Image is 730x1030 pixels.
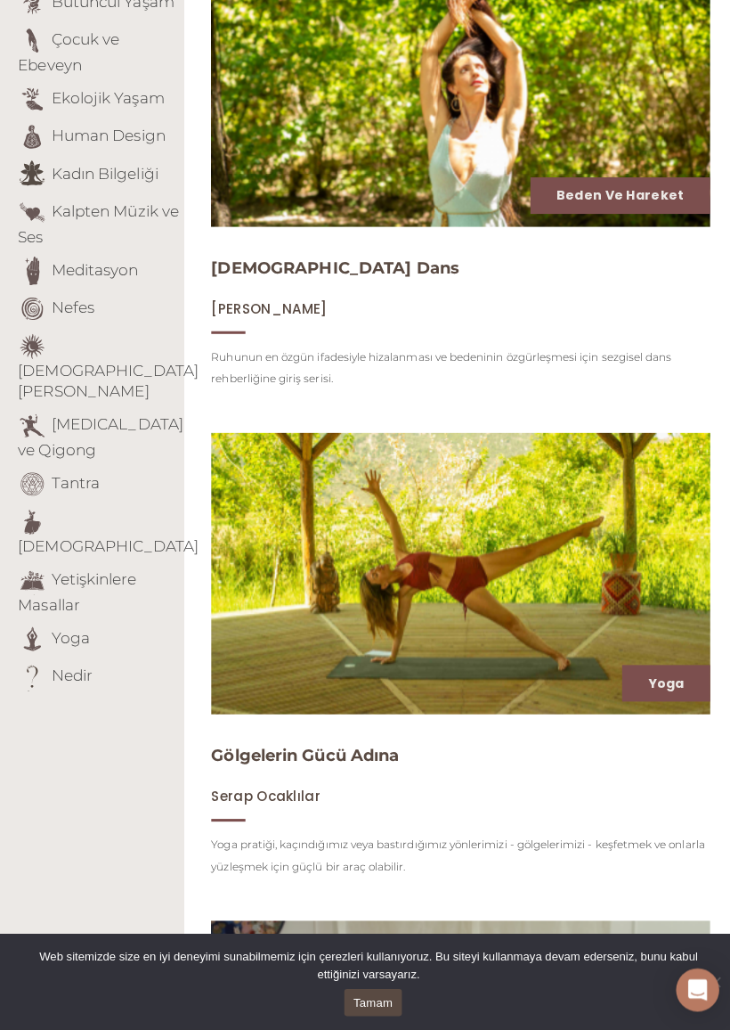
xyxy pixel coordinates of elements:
a: Human Design [51,135,164,153]
a: Beden ve Hareket [551,195,677,213]
a: Serap Ocaklılar [209,790,317,807]
span: [PERSON_NAME] [209,307,324,325]
a: Tantra [51,479,99,497]
a: [DEMOGRAPHIC_DATA] [18,543,197,560]
a: Gölgelerin Gücü Adına [209,749,395,769]
a: Kalpten Müzik ve Ses [18,210,177,254]
a: Ekolojik Yaşam [51,98,163,116]
a: Meditasyon [51,268,137,286]
a: [DEMOGRAPHIC_DATA] Dans [209,266,455,286]
a: [DEMOGRAPHIC_DATA][PERSON_NAME] [18,369,197,407]
a: Tamam [341,990,398,1017]
a: Kadın Bilgeliği [51,173,157,191]
a: Yetişkinlere Masallar [18,575,135,618]
a: Bütüncül Yaşam [51,3,173,20]
a: [MEDICAL_DATA] ve Qigong [18,421,182,465]
span: Serap Ocaklılar [209,789,317,808]
p: Yoga pratiği, kaçındığımız veya bastırdığımız yönlerimizi - gölgelerimizi - keşfetmek ve onlarla ... [209,837,703,879]
a: Nedir [51,670,92,688]
span: Web sitemizde size en iyi deneyimi sunabilmemiz için çerezleri kullanıyoruz. Bu siteyi kullanmaya... [27,949,703,985]
a: [PERSON_NAME] [209,307,324,324]
a: Nefes [51,306,93,323]
a: Yoga [51,633,89,650]
p: Ruhunun en özgün ifadesiyle hizalanması ve bedeninin özgürleşmesi için sezgisel dans rehberliğine... [209,354,703,396]
a: Yoga [642,678,677,696]
a: Çocuk ve Ebeveyn [18,40,118,84]
div: Open Intercom Messenger [669,969,712,1012]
